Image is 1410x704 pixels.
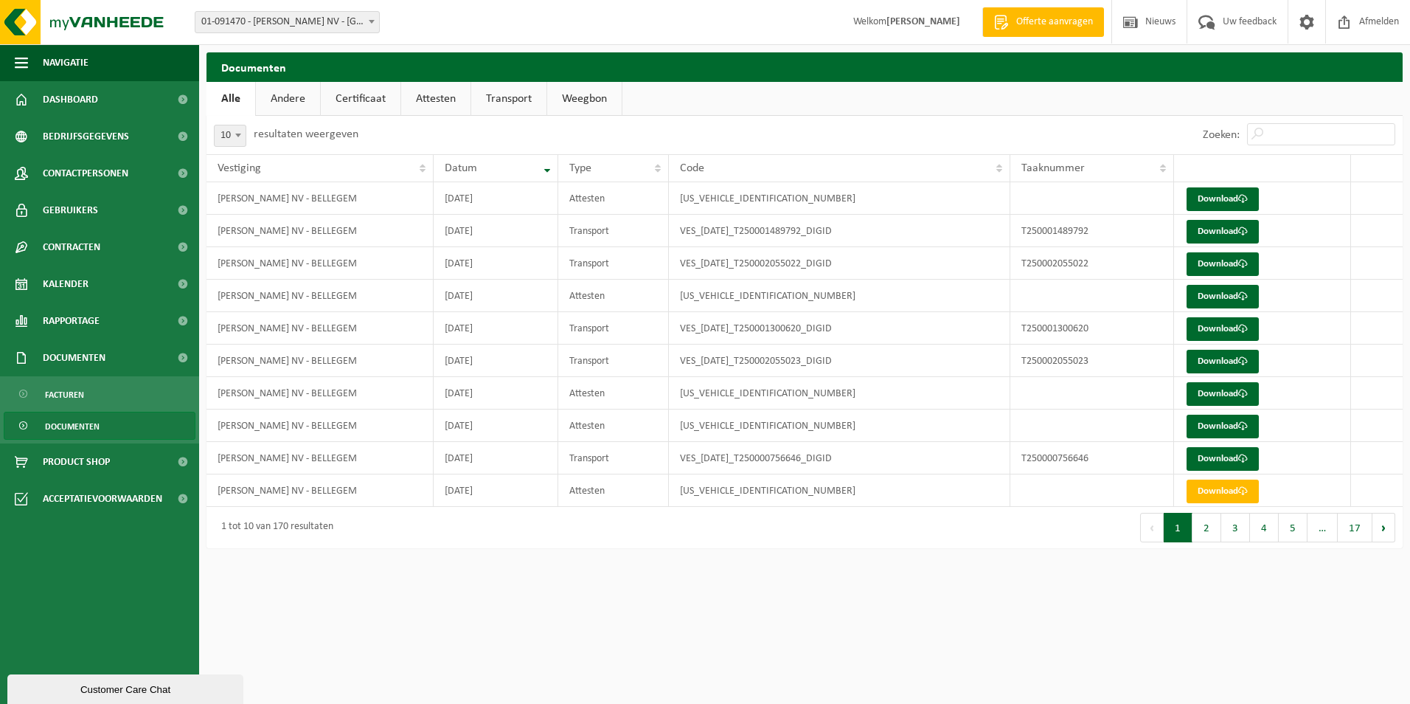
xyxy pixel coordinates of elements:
a: Download [1187,252,1259,276]
td: Attesten [558,377,669,410]
td: [DATE] [434,442,558,474]
span: Gebruikers [43,192,98,229]
td: [PERSON_NAME] NV - BELLEGEM [206,312,434,345]
button: 3 [1221,513,1250,542]
a: Facturen [4,380,195,408]
td: [US_VEHICLE_IDENTIFICATION_NUMBER] [669,182,1010,215]
td: VES_[DATE]_T250000756646_DIGID [669,442,1010,474]
span: Contracten [43,229,100,266]
span: Acceptatievoorwaarden [43,480,162,517]
span: 10 [214,125,246,147]
td: Attesten [558,410,669,442]
span: 01-091470 - MYLLE H. NV - BELLEGEM [195,12,379,32]
button: Next [1372,513,1395,542]
a: Transport [471,82,546,116]
h2: Documenten [206,52,1403,81]
td: VES_[DATE]_T250001489792_DIGID [669,215,1010,247]
td: [PERSON_NAME] NV - BELLEGEM [206,280,434,312]
span: 10 [215,125,246,146]
td: [US_VEHICLE_IDENTIFICATION_NUMBER] [669,474,1010,507]
td: Transport [558,215,669,247]
iframe: chat widget [7,672,246,704]
td: Attesten [558,474,669,507]
label: resultaten weergeven [254,128,358,140]
td: [PERSON_NAME] NV - BELLEGEM [206,442,434,474]
span: Code [680,162,704,174]
span: Rapportage [43,303,100,339]
button: 5 [1279,513,1307,542]
td: VES_[DATE]_T250002055022_DIGID [669,247,1010,280]
a: Download [1187,382,1259,406]
a: Alle [206,82,255,116]
span: Datum [445,162,477,174]
td: [US_VEHICLE_IDENTIFICATION_NUMBER] [669,280,1010,312]
td: [PERSON_NAME] NV - BELLEGEM [206,410,434,442]
span: Facturen [45,381,84,409]
span: Vestiging [218,162,261,174]
td: [DATE] [434,215,558,247]
td: [DATE] [434,377,558,410]
button: Previous [1140,513,1164,542]
span: Navigatie [43,44,88,81]
span: Bedrijfsgegevens [43,118,129,155]
span: Documenten [43,339,105,376]
td: [DATE] [434,410,558,442]
td: [DATE] [434,474,558,507]
td: Transport [558,345,669,377]
a: Andere [256,82,320,116]
td: [PERSON_NAME] NV - BELLEGEM [206,215,434,247]
td: VES_[DATE]_T250001300620_DIGID [669,312,1010,345]
button: 2 [1192,513,1221,542]
td: [PERSON_NAME] NV - BELLEGEM [206,182,434,215]
td: [PERSON_NAME] NV - BELLEGEM [206,474,434,507]
span: Offerte aanvragen [1013,15,1097,30]
td: [DATE] [434,280,558,312]
td: T250002055023 [1010,345,1174,377]
span: Product Shop [43,444,110,480]
a: Download [1187,317,1259,341]
span: Taaknummer [1021,162,1085,174]
td: [US_VEHICLE_IDENTIFICATION_NUMBER] [669,410,1010,442]
span: Type [569,162,591,174]
label: Zoeken: [1203,129,1240,141]
button: 1 [1164,513,1192,542]
td: [US_VEHICLE_IDENTIFICATION_NUMBER] [669,377,1010,410]
a: Download [1187,480,1259,503]
td: T250001489792 [1010,215,1174,247]
td: Transport [558,312,669,345]
a: Weegbon [547,82,622,116]
div: 1 tot 10 van 170 resultaten [214,514,333,541]
td: T250002055022 [1010,247,1174,280]
span: Documenten [45,413,100,441]
td: [PERSON_NAME] NV - BELLEGEM [206,247,434,280]
span: … [1307,513,1338,542]
td: Transport [558,442,669,474]
span: Dashboard [43,81,98,118]
td: [DATE] [434,312,558,345]
a: Download [1187,187,1259,211]
td: [DATE] [434,345,558,377]
button: 4 [1250,513,1279,542]
a: Offerte aanvragen [982,7,1104,37]
td: Attesten [558,280,669,312]
a: Download [1187,350,1259,373]
td: [PERSON_NAME] NV - BELLEGEM [206,345,434,377]
a: Download [1187,447,1259,471]
td: Attesten [558,182,669,215]
td: T250001300620 [1010,312,1174,345]
a: Download [1187,220,1259,244]
a: Certificaat [321,82,400,116]
td: [PERSON_NAME] NV - BELLEGEM [206,377,434,410]
a: Download [1187,415,1259,438]
td: [DATE] [434,247,558,280]
span: Contactpersonen [43,155,128,192]
td: VES_[DATE]_T250002055023_DIGID [669,345,1010,377]
strong: [PERSON_NAME] [886,16,960,27]
a: Download [1187,285,1259,308]
button: 17 [1338,513,1372,542]
span: Kalender [43,266,88,303]
span: 01-091470 - MYLLE H. NV - BELLEGEM [195,11,380,33]
a: Documenten [4,412,195,440]
td: Transport [558,247,669,280]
